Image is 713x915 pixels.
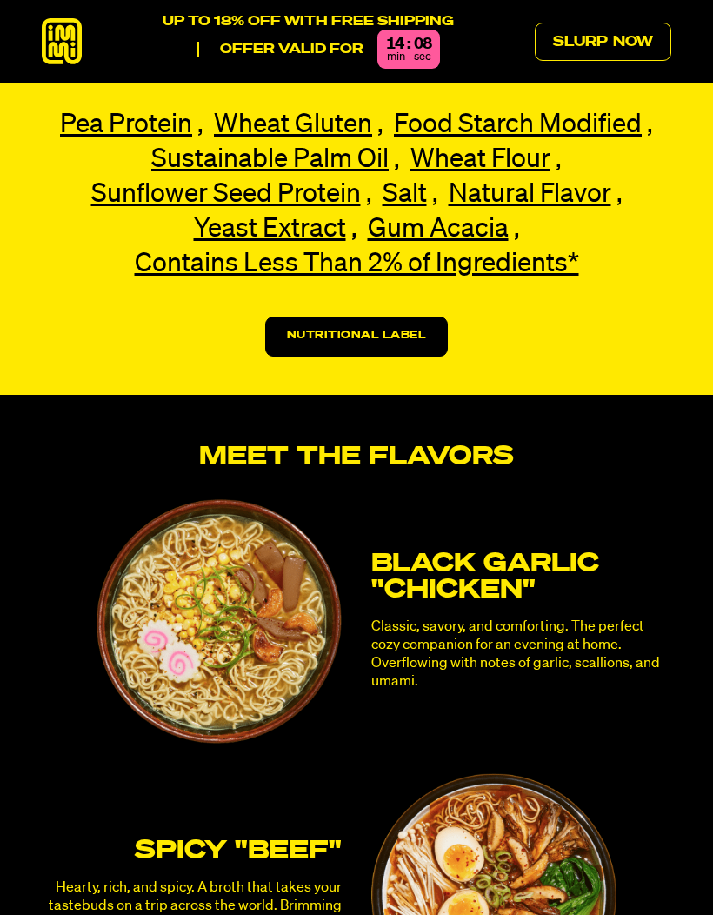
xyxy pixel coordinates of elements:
[410,147,550,173] span: Wheat Flour
[163,14,454,30] p: UP TO 18% OFF WITH FREE SHIPPING
[535,23,671,61] a: Slurp Now
[371,618,671,691] p: Classic, savory, and comforting. The perfect cozy companion for an evening at home. Overflowing w...
[414,37,431,53] div: 08
[60,112,192,138] span: Pea Protein
[449,182,611,208] span: Natural Flavor
[194,217,346,243] span: Yeast Extract
[42,445,671,471] h2: Meet the flavors
[97,499,342,745] img: Black Garlic
[386,37,403,53] div: 14
[135,251,579,277] span: Contains Less Than 2% of Ingredients*
[383,182,427,208] span: Salt
[407,37,410,53] div: :
[368,217,509,243] span: Gum Acacia
[265,317,449,357] a: Nutritional Label
[414,51,431,63] span: sec
[371,552,671,604] h3: Black Garlic "Chicken"
[394,112,642,138] span: Food Starch Modified
[387,51,405,63] span: min
[91,182,361,208] span: Sunflower Seed Protein
[151,147,389,173] span: Sustainable Palm Oil
[214,112,372,138] span: Wheat Gluten
[42,839,342,865] h3: SPICY "BEEF"
[197,42,363,57] p: Offer valid for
